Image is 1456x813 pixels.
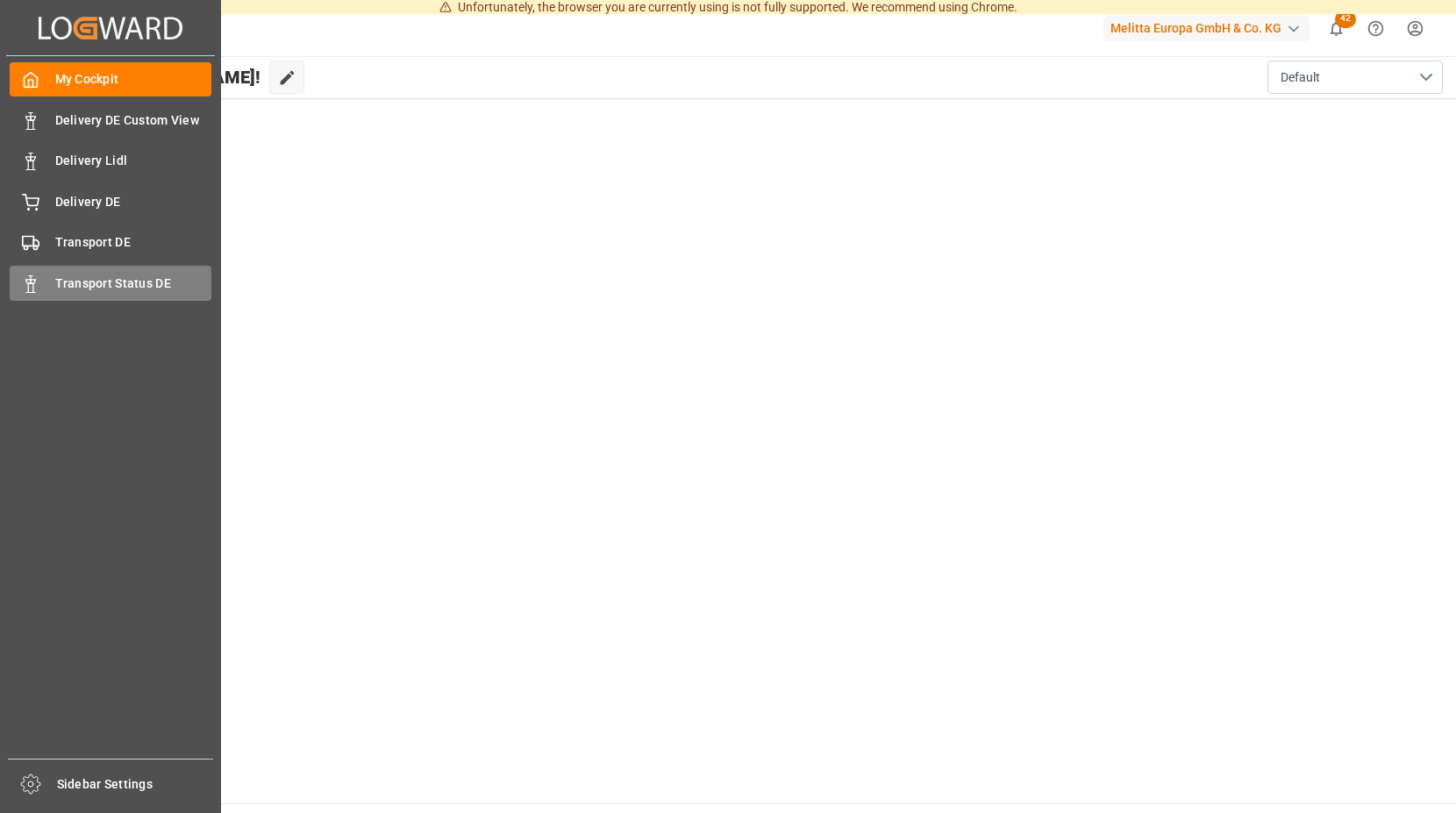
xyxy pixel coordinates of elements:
[1103,11,1317,45] button: Melitta Europa GmbH & Co. KG
[10,103,211,137] a: Delivery DE Custom View
[10,144,211,178] a: Delivery Lidl
[55,70,212,89] span: My Cockpit
[1281,68,1320,87] span: Default
[1103,16,1310,41] div: Melitta Europa GmbH & Co. KG
[10,184,211,218] a: Delivery DE
[57,775,214,794] span: Sidebar Settings
[55,152,212,170] span: Delivery Lidl
[55,193,212,211] span: Delivery DE
[10,62,211,96] a: My Cockpit
[1317,9,1356,48] button: show 42 new notifications
[10,225,211,260] a: Transport DE
[55,111,212,130] span: Delivery DE Custom View
[55,233,212,252] span: Transport DE
[55,275,212,293] span: Transport Status DE
[1267,61,1443,94] button: open menu
[1356,9,1395,48] button: Help Center
[10,266,211,300] a: Transport Status DE
[1335,11,1356,28] span: 42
